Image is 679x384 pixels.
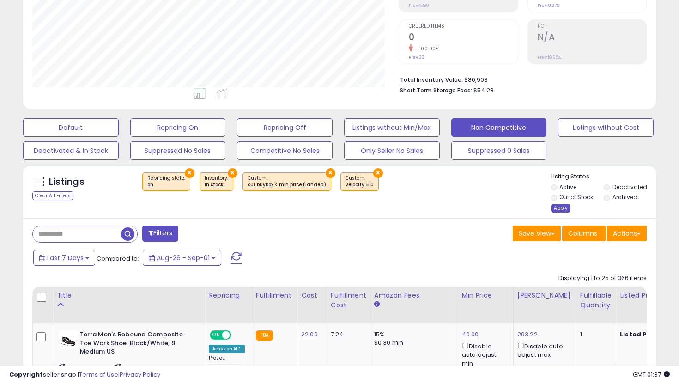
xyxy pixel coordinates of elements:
[23,118,119,137] button: Default
[580,330,609,339] div: 1
[558,274,647,283] div: Displaying 1 to 25 of 366 items
[559,193,593,201] label: Out of Stock
[331,330,363,339] div: 7.24
[237,118,333,137] button: Repricing Off
[33,250,95,266] button: Last 7 Days
[237,141,333,160] button: Competitive No Sales
[580,291,612,310] div: Fulfillable Quantity
[568,229,597,238] span: Columns
[400,86,472,94] b: Short Term Storage Fees:
[205,175,228,189] span: Inventory :
[331,291,366,310] div: Fulfillment Cost
[413,45,439,52] small: -100.00%
[400,76,463,84] b: Total Inventory Value:
[205,182,228,188] div: in stock
[256,330,273,341] small: FBA
[607,226,647,241] button: Actions
[344,118,440,137] button: Listings without Min/Max
[59,330,78,349] img: 41jhgyO0XsL._SL40_.jpg
[47,253,84,262] span: Last 7 Days
[538,55,561,60] small: Prev: 18.65%
[374,300,380,309] small: Amazon Fees.
[551,204,570,213] div: Apply
[114,364,168,371] span: | SKU: 1069650556
[78,364,112,372] a: B06XYDDZPC
[374,330,451,339] div: 15%
[209,291,248,300] div: Repricing
[301,330,318,339] a: 22.00
[49,176,85,189] h5: Listings
[633,370,670,379] span: 2025-09-9 01:37 GMT
[551,172,656,181] p: Listing States:
[97,254,139,263] span: Compared to:
[513,226,561,241] button: Save View
[473,86,494,95] span: $54.28
[462,341,506,368] div: Disable auto adjust min
[143,250,221,266] button: Aug-26 - Sep-01
[142,226,178,242] button: Filters
[409,24,517,29] span: Ordered Items
[538,24,646,29] span: ROI
[558,118,654,137] button: Listings without Cost
[374,339,451,347] div: $0.30 min
[562,226,606,241] button: Columns
[80,330,192,359] b: Terra Men's Rebound Composite Toe Work Shoe, Black/White, 9 Medium US
[9,370,43,379] strong: Copyright
[517,330,538,339] a: 293.22
[409,32,517,44] h2: 0
[346,175,374,189] span: Custom:
[409,55,424,60] small: Prev: 33
[248,182,326,188] div: cur buybox < min price (landed)
[256,291,293,300] div: Fulfillment
[57,291,201,300] div: Title
[451,118,547,137] button: Non Competitive
[209,345,245,353] div: Amazon AI *
[612,183,647,191] label: Deactivated
[409,3,429,8] small: Prev: $480
[79,370,118,379] a: Terms of Use
[538,3,559,8] small: Prev: 9.27%
[373,168,383,178] button: ×
[346,182,374,188] div: velocity = 0
[209,355,245,376] div: Preset:
[538,32,646,44] h2: N/A
[620,330,662,339] b: Listed Price:
[559,183,576,191] label: Active
[185,168,194,178] button: ×
[147,175,185,189] span: Repricing state :
[301,291,323,300] div: Cost
[230,331,245,339] span: OFF
[130,141,226,160] button: Suppressed No Sales
[326,168,335,178] button: ×
[120,370,160,379] a: Privacy Policy
[248,175,326,189] span: Custom:
[130,118,226,137] button: Repricing On
[462,291,509,300] div: Min Price
[344,141,440,160] button: Only Seller No Sales
[374,291,454,300] div: Amazon Fees
[32,191,73,200] div: Clear All Filters
[451,141,547,160] button: Suppressed 0 Sales
[612,193,637,201] label: Archived
[147,182,185,188] div: on
[400,73,640,85] li: $80,903
[517,291,572,300] div: [PERSON_NAME]
[23,141,119,160] button: Deactivated & In Stock
[157,253,210,262] span: Aug-26 - Sep-01
[462,330,479,339] a: 40.00
[9,371,160,379] div: seller snap | |
[211,331,222,339] span: ON
[517,341,569,359] div: Disable auto adjust max
[228,168,237,178] button: ×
